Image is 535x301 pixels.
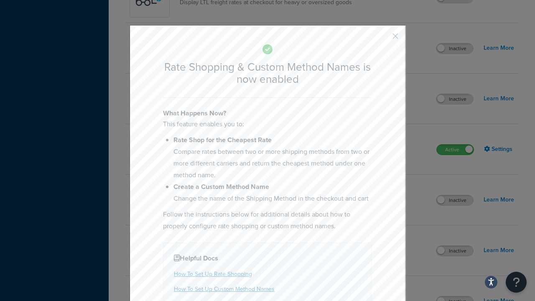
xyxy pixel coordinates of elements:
[173,135,272,145] b: Rate Shop for the Cheapest Rate
[173,134,372,181] li: Compare rates between two or more shipping methods from two or more different carriers and return...
[163,118,372,130] p: This feature enables you to:
[174,285,275,293] a: How To Set Up Custom Method Names
[173,181,372,204] li: Change the name of the Shipping Method in the checkout and cart
[173,182,269,191] b: Create a Custom Method Name
[163,61,372,85] h2: Rate Shopping & Custom Method Names is now enabled
[163,108,372,118] h4: What Happens Now?
[174,253,361,263] h4: Helpful Docs
[174,270,252,278] a: How To Set Up Rate Shopping
[163,209,372,232] p: Follow the instructions below for additional details about how to properly configure rate shoppin...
